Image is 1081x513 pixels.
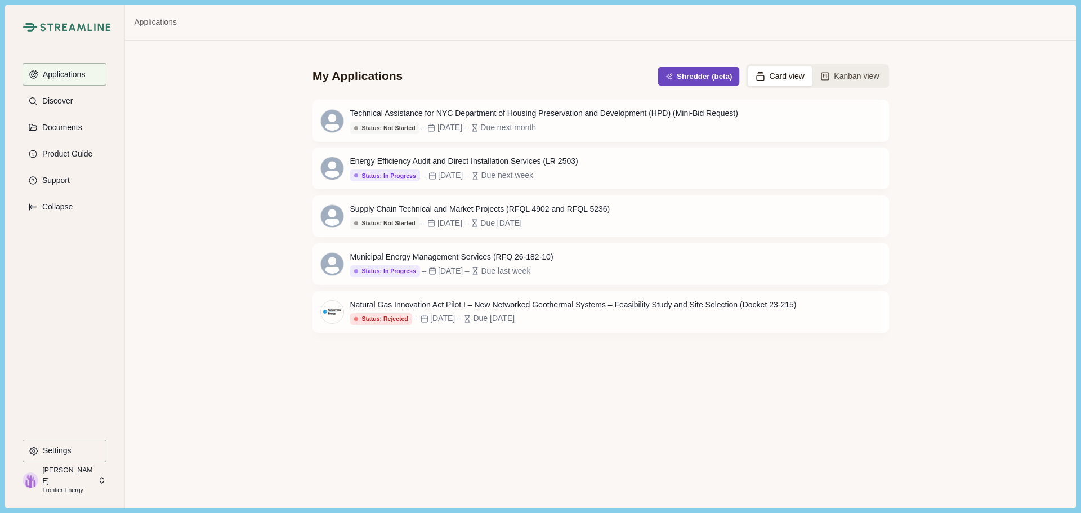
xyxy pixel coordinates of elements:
p: Product Guide [38,149,93,159]
div: [DATE] [437,122,462,133]
div: [DATE] [438,265,463,277]
div: Status: In Progress [354,267,416,275]
button: Status: In Progress [350,169,420,181]
p: Documents [38,123,82,132]
img: profile picture [23,472,38,488]
a: Municipal Energy Management Services (RFQ 26-182-10)Status: In Progress–[DATE]–Due last week [312,243,889,285]
div: – [421,217,426,229]
div: Due last week [481,265,530,277]
svg: avatar [321,253,343,275]
div: Municipal Energy Management Services (RFQ 26-182-10) [350,251,553,263]
div: – [422,169,426,181]
p: Applications [39,70,86,79]
a: Energy Efficiency Audit and Direct Installation Services (LR 2503)Status: In Progress–[DATE]–Due ... [312,148,889,189]
button: Documents [23,116,106,139]
svg: avatar [321,157,343,180]
button: Status: Not Started [350,217,419,229]
p: Support [38,176,70,185]
img: Streamline Climate Logo [40,23,111,32]
button: Settings [23,440,106,462]
div: [DATE] [437,217,462,229]
div: Due [DATE] [480,217,522,229]
div: Due next week [481,169,533,181]
a: Supply Chain Technical and Market Projects (RFQL 4902 and RFQL 5236)Status: Not Started–[DATE]–Du... [312,195,889,237]
button: Support [23,169,106,191]
div: Energy Efficiency Audit and Direct Installation Services (LR 2503) [350,155,578,167]
p: Discover [38,96,73,106]
div: – [421,122,426,133]
p: [PERSON_NAME] [42,465,94,486]
div: Due next month [480,122,536,133]
button: Product Guide [23,142,106,165]
button: Shredder (beta) [658,67,740,86]
div: – [464,122,468,133]
div: Supply Chain Technical and Market Projects (RFQL 4902 and RFQL 5236) [350,203,610,215]
p: Collapse [38,202,73,212]
div: Due [DATE] [473,313,515,324]
button: Card view [748,66,812,86]
a: Streamline Climate LogoStreamline Climate Logo [23,23,106,32]
div: – [464,217,468,229]
a: Technical Assistance for NYC Department of Housing Preservation and Development (HPD) (Mini-Bid R... [312,100,889,141]
svg: avatar [321,205,343,227]
button: Expand [23,195,106,218]
button: Applications [23,63,106,86]
div: [DATE] [438,169,463,181]
div: Status: Not Started [354,220,416,227]
div: Status: Not Started [354,124,416,132]
svg: avatar [321,110,343,132]
p: Frontier Energy [42,486,94,495]
div: Status: In Progress [354,172,416,180]
button: Kanban view [812,66,887,86]
div: – [465,265,470,277]
div: – [414,313,418,324]
img: centerpoint_energy-logo_brandlogos.net_msegq.png [321,301,343,323]
a: Natural Gas Innovation Act Pilot I – New Networked Geothermal Systems – Feasibility Study and Sit... [312,291,889,333]
button: Status: In Progress [350,265,420,277]
div: – [465,169,470,181]
img: Streamline Climate Logo [23,23,37,32]
div: Status: Rejected [354,315,408,323]
div: Natural Gas Innovation Act Pilot I – New Networked Geothermal Systems – Feasibility Study and Sit... [350,299,797,311]
div: – [457,313,462,324]
button: Discover [23,90,106,112]
div: Technical Assistance for NYC Department of Housing Preservation and Development (HPD) (Mini-Bid R... [350,108,738,119]
div: My Applications [312,68,403,84]
div: [DATE] [430,313,455,324]
button: Status: Rejected [350,313,412,325]
a: Applications [134,16,177,28]
button: Status: Not Started [350,122,419,134]
div: – [422,265,426,277]
a: Settings [23,440,106,466]
p: Settings [39,446,72,456]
